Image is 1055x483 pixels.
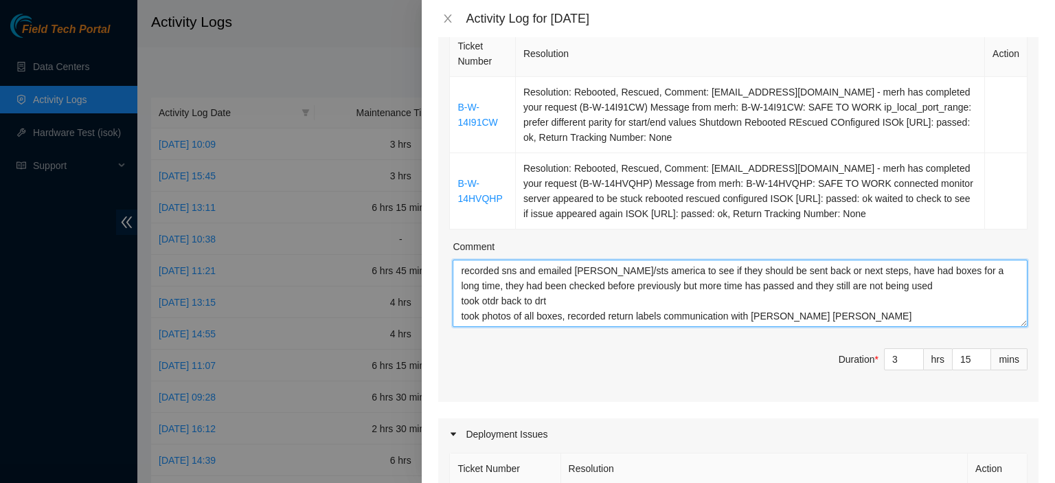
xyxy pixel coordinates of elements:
[438,418,1039,450] div: Deployment Issues
[438,12,457,25] button: Close
[839,352,878,367] div: Duration
[442,13,453,24] span: close
[453,239,495,254] label: Comment
[450,31,516,77] th: Ticket Number
[516,153,985,229] td: Resolution: Rebooted, Rescued, Comment: [EMAIL_ADDRESS][DOMAIN_NAME] - merh has completed your re...
[457,178,502,204] a: B-W-14HVQHP
[991,348,1028,370] div: mins
[457,102,497,128] a: B-W-14I91CW
[924,348,953,370] div: hrs
[453,260,1028,327] textarea: Comment
[985,31,1028,77] th: Action
[466,11,1039,26] div: Activity Log for [DATE]
[449,430,457,438] span: caret-right
[516,31,985,77] th: Resolution
[516,77,985,153] td: Resolution: Rebooted, Rescued, Comment: [EMAIL_ADDRESS][DOMAIN_NAME] - merh has completed your re...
